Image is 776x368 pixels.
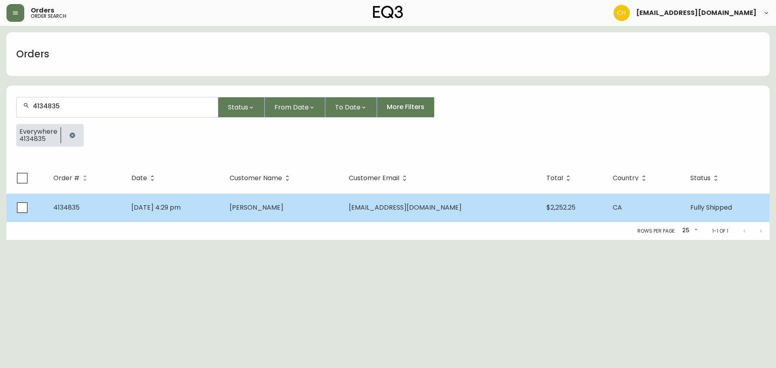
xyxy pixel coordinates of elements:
span: [DATE] 4:29 pm [131,203,181,212]
span: Customer Email [349,176,399,181]
p: 1-1 of 1 [712,227,728,235]
button: More Filters [377,97,434,118]
span: Customer Email [349,175,410,182]
p: Rows per page: [637,227,676,235]
span: Total [546,175,574,182]
span: From Date [274,102,309,112]
span: Orders [31,7,54,14]
span: Date [131,176,147,181]
h5: order search [31,14,66,19]
span: Status [690,176,711,181]
span: Date [131,175,158,182]
span: 4134835 [53,203,80,212]
div: 25 [679,224,699,238]
button: From Date [265,97,325,118]
button: Status [218,97,265,118]
img: logo [373,6,403,19]
span: Customer Name [230,175,293,182]
span: $2,252.25 [546,203,576,212]
span: Customer Name [230,176,282,181]
span: [EMAIL_ADDRESS][DOMAIN_NAME] [349,203,462,212]
button: To Date [325,97,377,118]
span: [EMAIL_ADDRESS][DOMAIN_NAME] [636,10,757,16]
span: Total [546,176,563,181]
span: Status [690,175,721,182]
span: Country [613,175,649,182]
h1: Orders [16,47,49,61]
input: Search [33,102,211,110]
span: CA [613,203,622,212]
span: Everywhere [19,128,57,135]
span: [PERSON_NAME] [230,203,283,212]
span: Order # [53,176,80,181]
span: Status [228,102,248,112]
span: Country [613,176,639,181]
span: Order # [53,175,90,182]
span: More Filters [387,103,424,111]
img: 6288462cea190ebb98a2c2f3c744dd7e [614,5,630,21]
span: 4134835 [19,135,57,143]
span: To Date [335,102,361,112]
span: Fully Shipped [690,203,732,212]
